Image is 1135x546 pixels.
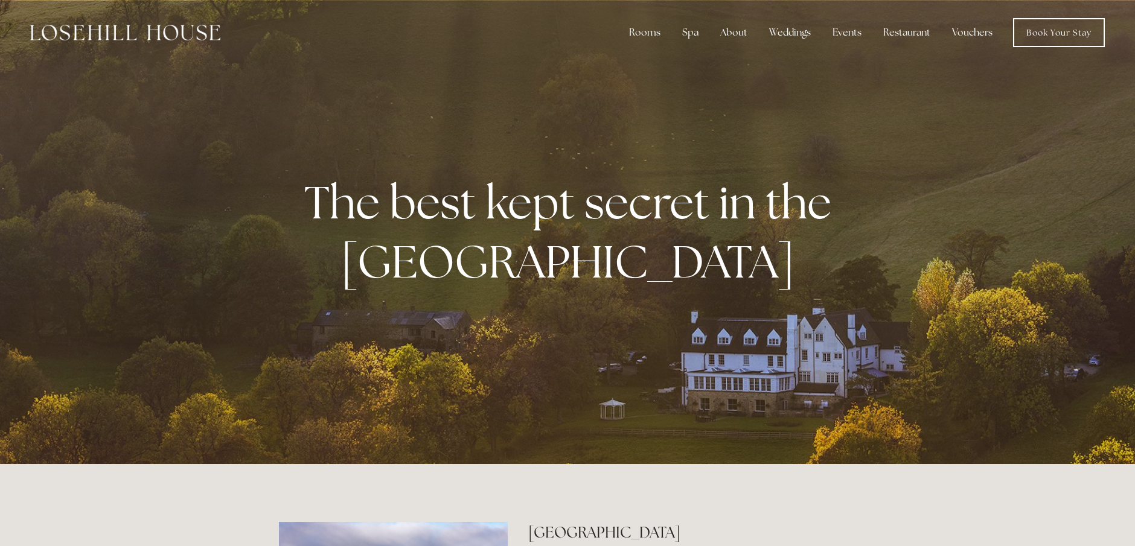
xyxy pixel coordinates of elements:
[942,21,1002,45] a: Vouchers
[528,522,856,543] h2: [GEOGRAPHIC_DATA]
[759,21,820,45] div: Weddings
[619,21,670,45] div: Rooms
[30,25,220,40] img: Losehill House
[304,173,841,291] strong: The best kept secret in the [GEOGRAPHIC_DATA]
[673,21,708,45] div: Spa
[1013,18,1105,47] a: Book Your Stay
[874,21,940,45] div: Restaurant
[711,21,757,45] div: About
[823,21,871,45] div: Events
